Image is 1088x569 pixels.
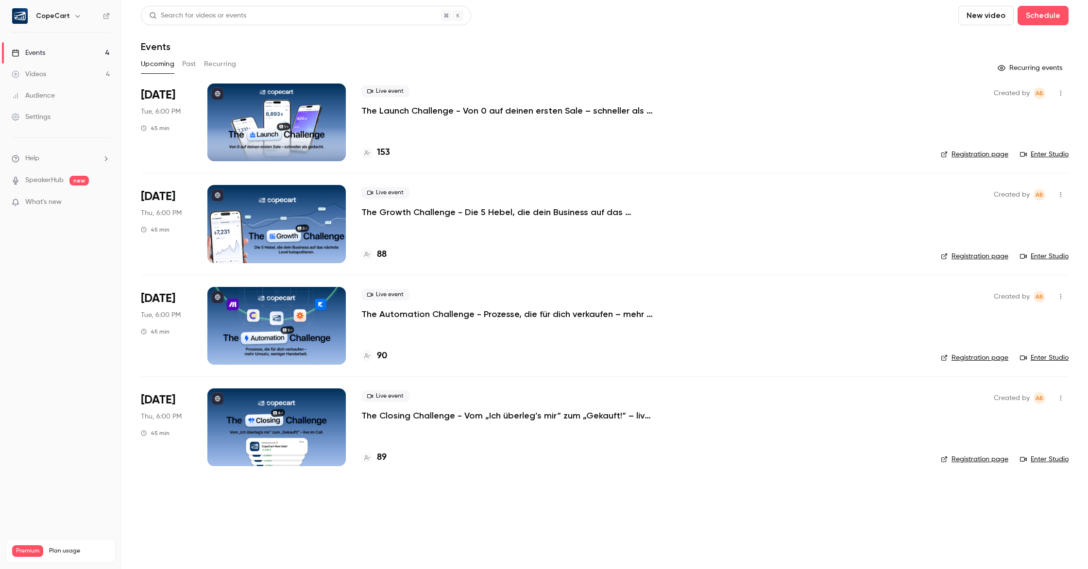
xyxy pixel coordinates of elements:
h4: 89 [377,451,387,464]
span: Thu, 6:00 PM [141,208,182,218]
span: [DATE] [141,392,175,408]
a: Registration page [941,353,1008,363]
h4: 153 [377,146,390,159]
a: Registration page [941,251,1008,261]
span: AB [1036,87,1043,99]
span: AB [1036,189,1043,201]
span: [DATE] [141,189,175,204]
a: Registration page [941,454,1008,464]
span: Created by [994,189,1030,201]
button: Past [182,56,196,72]
div: Oct 16 Thu, 6:00 PM (Europe/Rome) [141,185,192,263]
span: Thu, 6:00 PM [141,412,182,421]
div: Audience [12,91,55,100]
div: Oct 23 Thu, 6:00 PM (Europe/Rome) [141,388,192,466]
h6: CopeCart [36,11,70,21]
a: Enter Studio [1020,251,1069,261]
a: The Launch Challenge - Von 0 auf deinen ersten Sale – schneller als gedacht [361,105,653,117]
span: Live event [361,390,409,402]
span: Tue, 6:00 PM [141,310,181,320]
div: 45 min [141,429,170,437]
a: The Growth Challenge - Die 5 Hebel, die dein Business auf das nächste Level katapultieren [361,206,653,218]
span: AB [1036,291,1043,302]
a: SpeakerHub [25,175,64,185]
a: 90 [361,350,387,363]
span: Anne Bertsch [1034,392,1045,404]
button: Recurring [204,56,237,72]
span: Live event [361,85,409,97]
div: 45 min [141,226,170,234]
a: Registration page [941,150,1008,159]
span: Plan usage [49,547,109,555]
button: Schedule [1018,6,1069,25]
div: Oct 14 Tue, 6:00 PM (Europe/Rome) [141,84,192,161]
a: The Automation Challenge - Prozesse, die für dich verkaufen – mehr Umsatz, weniger Handarbeit [361,308,653,320]
a: 89 [361,451,387,464]
span: What's new [25,197,62,207]
a: Enter Studio [1020,454,1069,464]
span: Premium [12,545,43,557]
span: Live event [361,187,409,199]
span: Help [25,153,39,164]
span: Live event [361,289,409,301]
a: Enter Studio [1020,150,1069,159]
button: New video [958,6,1014,25]
img: CopeCart [12,8,28,24]
div: Search for videos or events [149,11,246,21]
h4: 90 [377,350,387,363]
span: AB [1036,392,1043,404]
h1: Events [141,41,170,52]
div: Oct 21 Tue, 6:00 PM (Europe/Rome) [141,287,192,365]
span: Anne Bertsch [1034,189,1045,201]
span: Created by [994,291,1030,302]
h4: 88 [377,248,387,261]
span: Tue, 6:00 PM [141,107,181,117]
a: 153 [361,146,390,159]
button: Recurring events [993,60,1069,76]
button: Upcoming [141,56,174,72]
div: Settings [12,112,51,122]
div: 45 min [141,124,170,132]
span: Anne Bertsch [1034,87,1045,99]
div: Events [12,48,45,58]
span: Anne Bertsch [1034,291,1045,302]
span: Created by [994,87,1030,99]
span: [DATE] [141,87,175,103]
span: Created by [994,392,1030,404]
li: help-dropdown-opener [12,153,110,164]
a: Enter Studio [1020,353,1069,363]
span: new [69,176,89,185]
div: 45 min [141,328,170,335]
a: 88 [361,248,387,261]
span: [DATE] [141,291,175,306]
a: The Closing Challenge - Vom „Ich überleg’s mir“ zum „Gekauft!“ – live im Call. [361,410,653,421]
div: Videos [12,69,46,79]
